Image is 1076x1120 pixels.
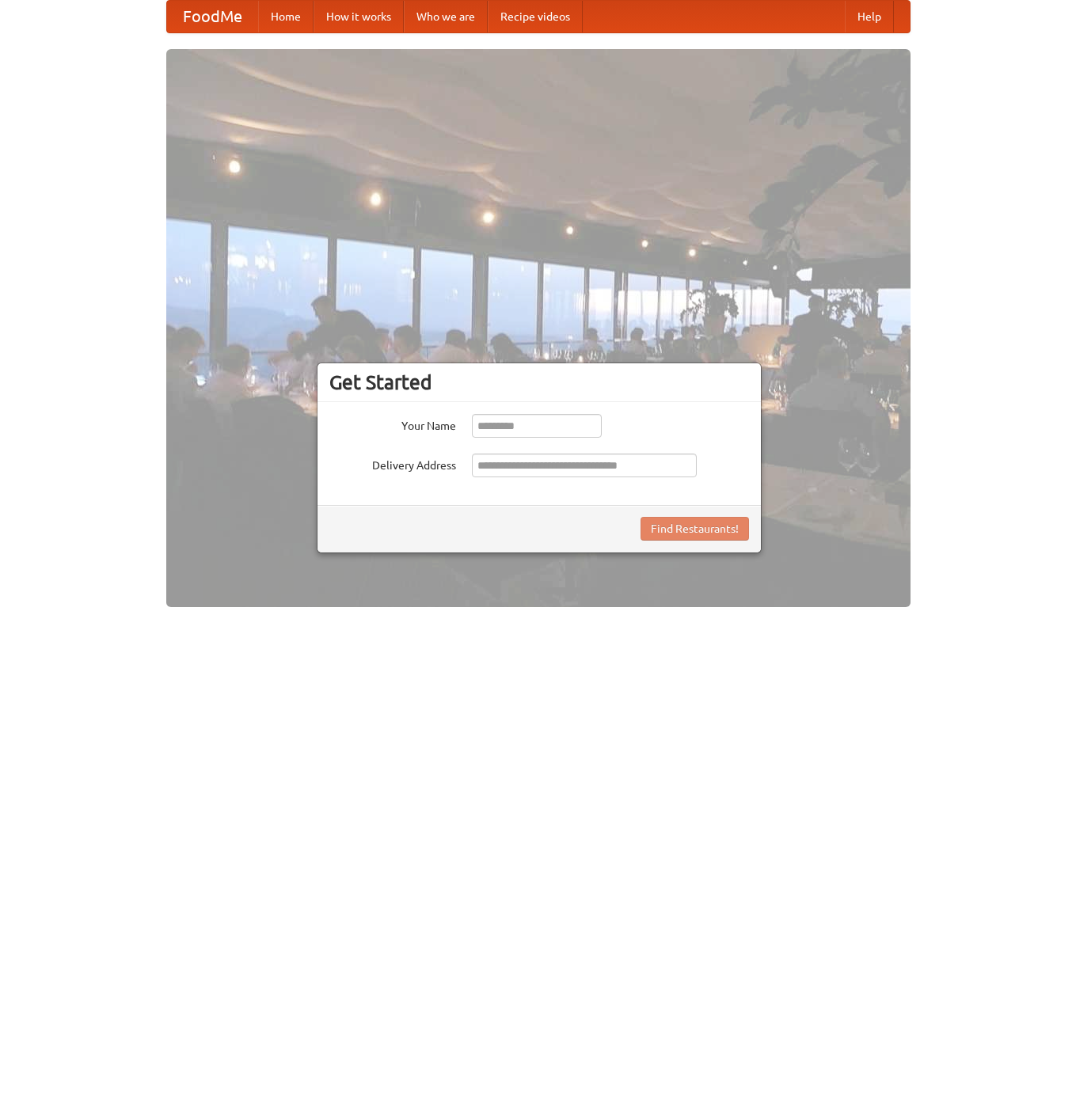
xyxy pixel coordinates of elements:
[404,1,488,32] a: Who we are
[329,370,749,394] h3: Get Started
[641,517,749,541] button: Find Restaurants!
[845,1,894,32] a: Help
[314,1,404,32] a: How it works
[167,1,258,32] a: FoodMe
[258,1,314,32] a: Home
[329,454,456,473] label: Delivery Address
[329,414,456,434] label: Your Name
[488,1,583,32] a: Recipe videos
